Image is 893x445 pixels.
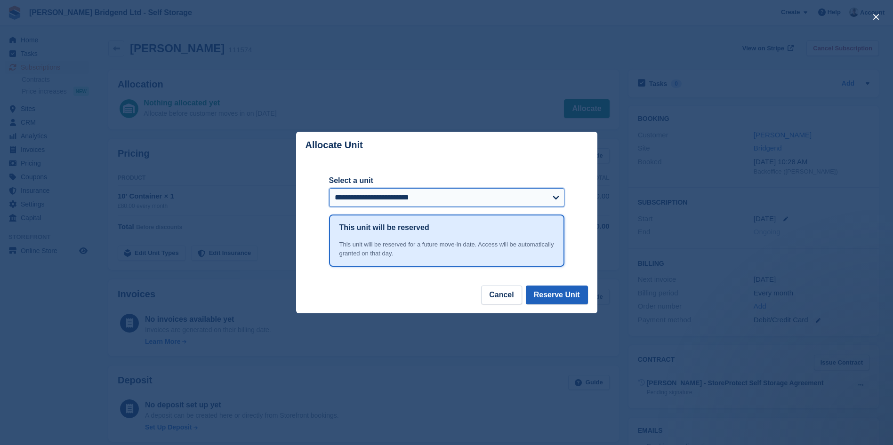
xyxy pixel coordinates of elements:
[306,140,363,151] p: Allocate Unit
[481,286,522,304] button: Cancel
[526,286,588,304] button: Reserve Unit
[869,9,884,24] button: close
[339,240,554,258] div: This unit will be reserved for a future move-in date. Access will be automatically granted on tha...
[339,222,429,233] h1: This unit will be reserved
[329,175,564,186] label: Select a unit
